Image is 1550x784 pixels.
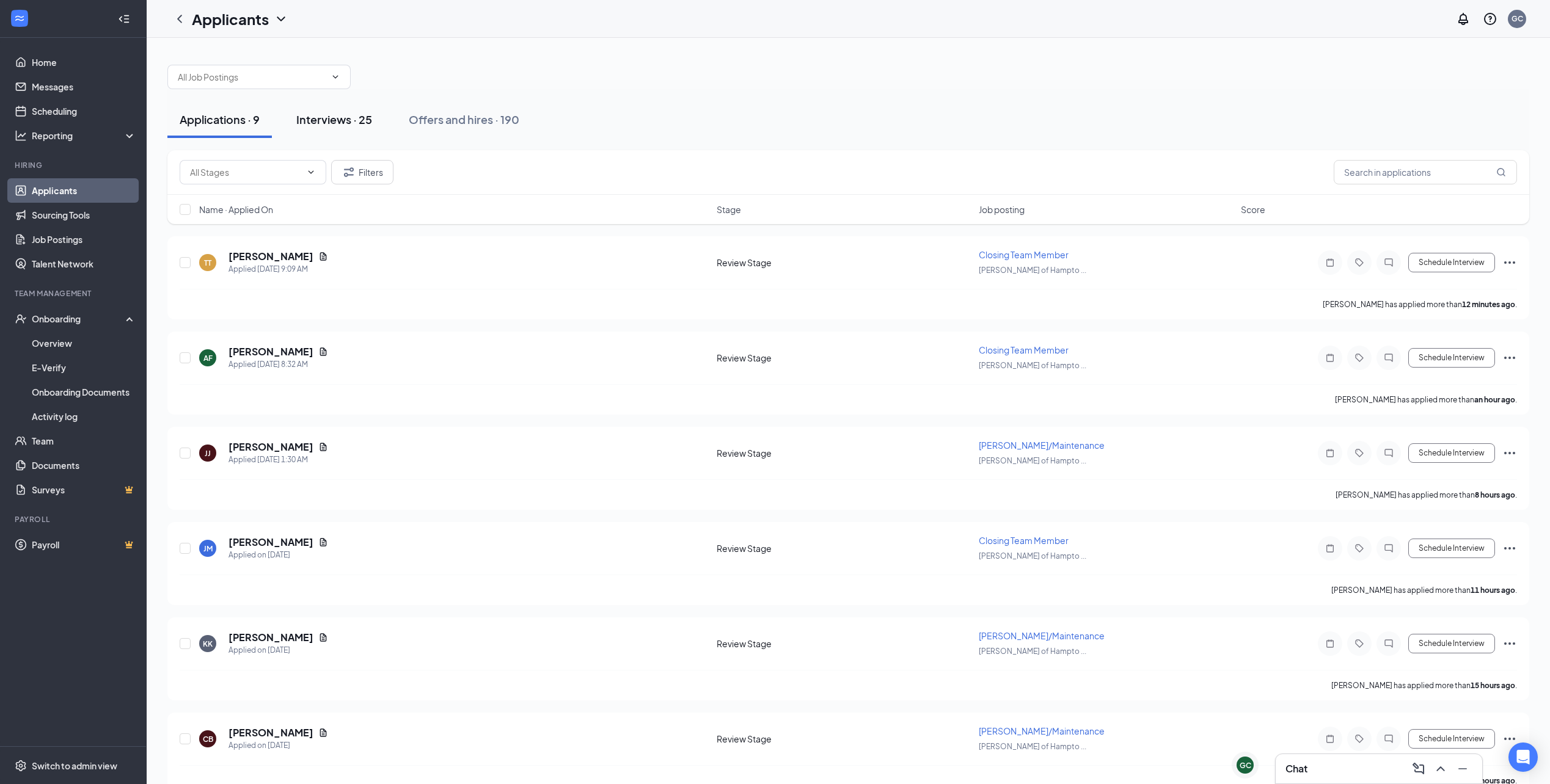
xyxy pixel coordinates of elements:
[1331,680,1517,691] p: [PERSON_NAME] has applied more than .
[1323,353,1337,363] svg: Note
[1323,734,1337,744] svg: Note
[228,644,328,656] div: Applied on [DATE]
[32,227,136,252] a: Job Postings
[717,352,971,364] div: Review Stage
[1381,639,1396,648] svg: ChatInactive
[15,288,134,299] div: Team Management
[979,725,1105,736] span: [PERSON_NAME]/Maintenance
[296,112,372,127] div: Interviews · 25
[228,535,313,549] h5: [PERSON_NAME]
[203,734,213,744] div: CB
[228,345,313,358] h5: [PERSON_NAME]
[199,203,273,216] span: Name · Applied On
[331,160,393,184] button: Filter Filters
[180,112,260,127] div: Applications · 9
[979,742,1086,751] span: [PERSON_NAME] of Hampto ...
[228,726,313,739] h5: [PERSON_NAME]
[1512,13,1523,24] div: GC
[1408,348,1495,368] button: Schedule Interview
[1455,761,1470,776] svg: Minimize
[228,631,313,644] h5: [PERSON_NAME]
[32,453,136,477] a: Documents
[1496,167,1506,177] svg: MagnifyingGlass
[979,647,1086,656] span: [PERSON_NAME] of Hampto ...
[717,733,971,745] div: Review Stage
[979,551,1086,561] span: [PERSON_NAME] of Hampto ...
[1323,258,1337,267] svg: Note
[1241,203,1265,216] span: Score
[318,633,328,642] svg: Document
[32,50,136,74] a: Home
[1381,353,1396,363] svg: ChatInactive
[178,70,326,84] input: All Job Postings
[1474,395,1515,404] b: an hour ago
[1456,12,1471,26] svg: Notifications
[32,355,136,380] a: E-Verify
[1352,639,1367,648] svg: Tag
[1502,731,1517,746] svg: Ellipses
[1323,299,1517,310] p: [PERSON_NAME] has applied more than .
[228,440,313,454] h5: [PERSON_NAME]
[318,728,328,738] svg: Document
[192,9,269,29] h1: Applicants
[228,549,328,561] div: Applied on [DATE]
[409,112,519,127] div: Offers and hires · 190
[1352,353,1367,363] svg: Tag
[318,442,328,452] svg: Document
[1336,490,1517,500] p: [PERSON_NAME] has applied more than .
[1502,255,1517,270] svg: Ellipses
[190,165,301,179] input: All Stages
[172,12,187,26] svg: ChevronLeft
[1409,759,1428,779] button: ComposeMessage
[331,72,340,82] svg: ChevronDown
[32,178,136,203] a: Applicants
[32,129,137,142] div: Reporting
[1408,253,1495,272] button: Schedule Interview
[1408,539,1495,558] button: Schedule Interview
[228,358,328,371] div: Applied [DATE] 8:32 AM
[15,760,27,772] svg: Settings
[1381,448,1396,458] svg: ChatInactive
[204,258,211,268] div: TT
[979,344,1069,355] span: Closing Team Member
[228,739,328,752] div: Applied on [DATE]
[318,347,328,357] svg: Document
[1285,762,1307,775] h3: Chat
[1352,543,1367,553] svg: Tag
[1381,258,1396,267] svg: ChatInactive
[1408,634,1495,653] button: Schedule Interview
[1408,443,1495,463] button: Schedule Interview
[274,12,288,26] svg: ChevronDown
[32,404,136,429] a: Activity log
[15,313,27,325] svg: UserCheck
[1475,490,1515,499] b: 8 hours ago
[203,353,213,363] div: AF
[13,12,26,24] svg: WorkstreamLogo
[228,454,328,466] div: Applied [DATE] 1:30 AM
[717,256,971,269] div: Review Stage
[205,448,211,459] div: JJ
[717,637,971,650] div: Review Stage
[15,514,134,524] div: Payroll
[1502,541,1517,556] svg: Ellipses
[1471,681,1515,690] b: 15 hours ago
[32,429,136,453] a: Team
[1323,543,1337,553] svg: Note
[1502,636,1517,651] svg: Ellipses
[1431,759,1450,779] button: ChevronUp
[118,13,130,25] svg: Collapse
[1411,761,1426,776] svg: ComposeMessage
[717,203,741,216] span: Stage
[1352,448,1367,458] svg: Tag
[203,639,213,649] div: KK
[203,543,213,554] div: JM
[1331,585,1517,595] p: [PERSON_NAME] has applied more than .
[1352,734,1367,744] svg: Tag
[979,456,1086,465] span: [PERSON_NAME] of Hampto ...
[979,203,1025,216] span: Job posting
[979,249,1069,260] span: Closing Team Member
[32,477,136,502] a: SurveysCrown
[32,380,136,404] a: Onboarding Documents
[1408,729,1495,749] button: Schedule Interview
